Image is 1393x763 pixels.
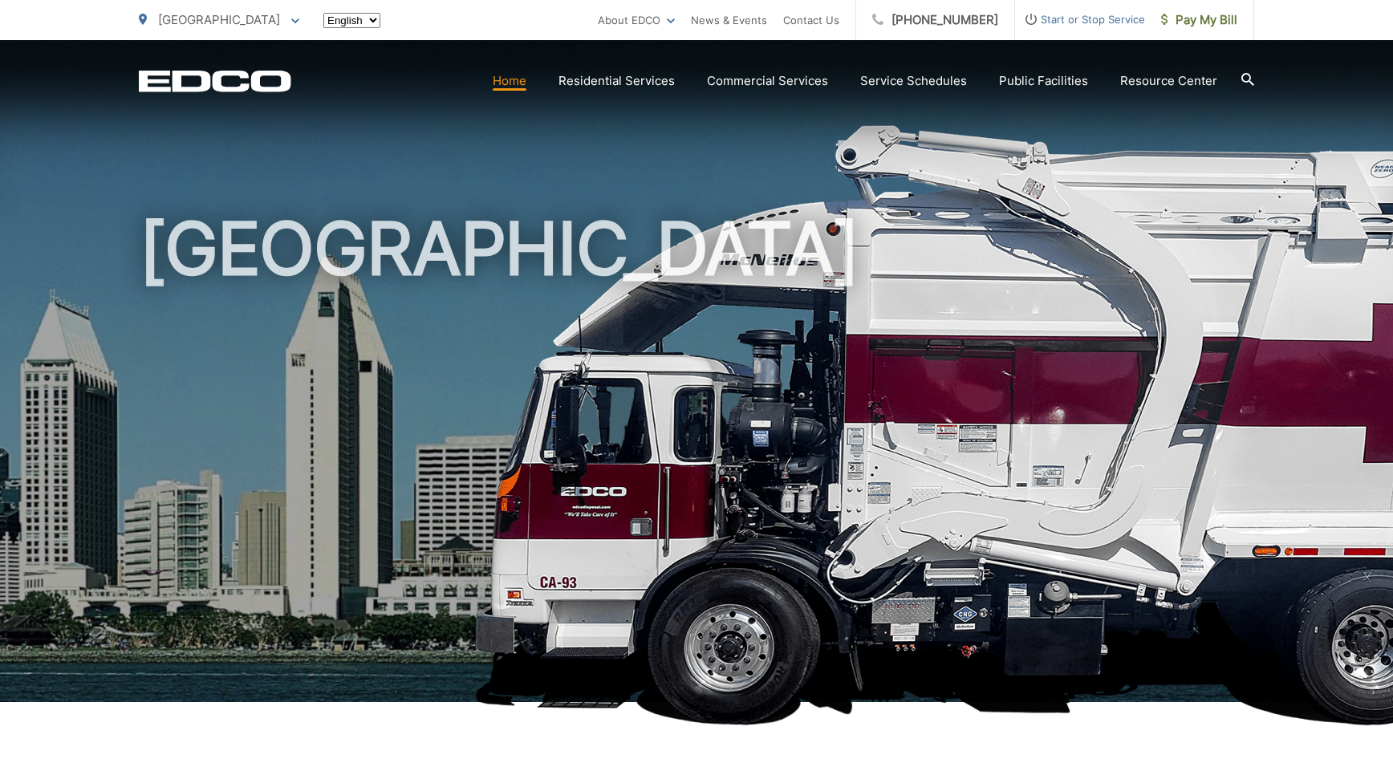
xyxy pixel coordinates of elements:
h1: [GEOGRAPHIC_DATA] [139,209,1254,716]
a: Resource Center [1120,71,1217,91]
a: Home [493,71,526,91]
a: Residential Services [558,71,675,91]
a: Commercial Services [707,71,828,91]
select: Select a language [323,13,380,28]
a: Service Schedules [860,71,967,91]
a: News & Events [691,10,767,30]
a: EDCD logo. Return to the homepage. [139,70,291,92]
span: [GEOGRAPHIC_DATA] [158,12,280,27]
span: Pay My Bill [1161,10,1237,30]
a: Public Facilities [999,71,1088,91]
a: About EDCO [598,10,675,30]
a: Contact Us [783,10,839,30]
